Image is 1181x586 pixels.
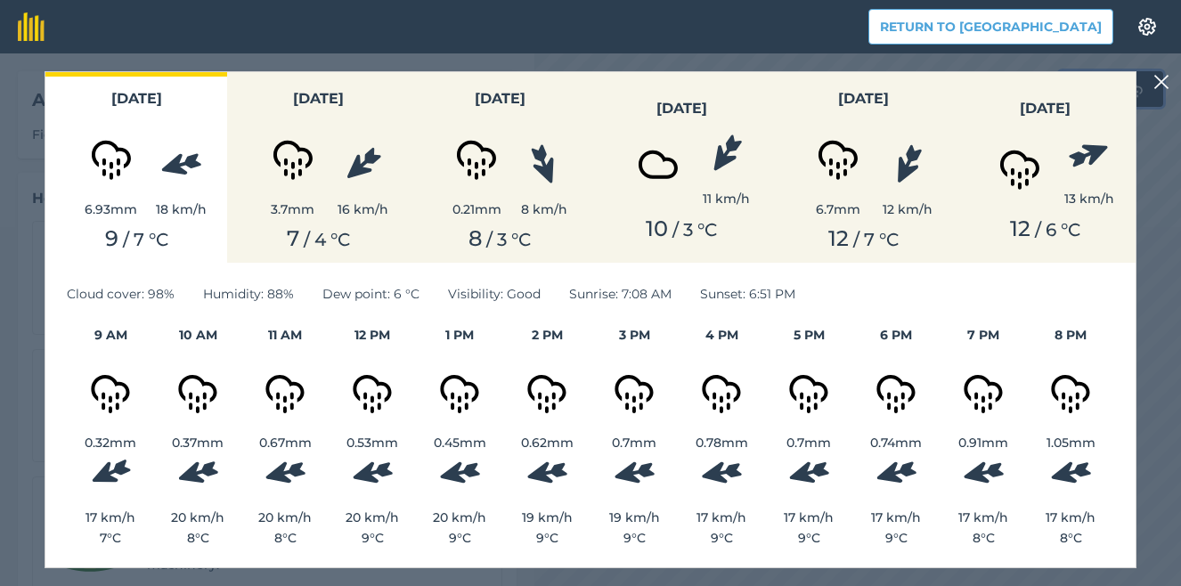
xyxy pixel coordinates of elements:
[765,346,852,433] img: svg+xml;base64,PD94bWwgdmVyc2lvbj0iMS4wIiBlbmNvZGluZz0idXRmLTgiPz4KPCEtLSBHZW5lcmF0b3I6IEFkb2JlIE...
[154,325,241,345] h4: 10 AM
[497,229,507,250] span: 3
[409,72,590,263] button: [DATE]0.21mm8 km/h8 / 3 °C
[794,110,883,199] img: svg+xml;base64,PD94bWwgdmVyc2lvbj0iMS4wIiBlbmNvZGluZz0idXRmLTgiPz4KPCEtLSBHZW5lcmF0b3I6IEFkb2JlIE...
[503,346,590,433] img: svg+xml;base64,PD94bWwgdmVyc2lvbj0iMS4wIiBlbmNvZGluZz0idXRmLTgiPz4KPCEtLSBHZW5lcmF0b3I6IEFkb2JlIE...
[965,97,1125,120] h3: [DATE]
[683,219,693,240] span: 3
[350,457,395,489] img: svg%3e
[67,508,154,527] div: 17 km/h
[678,346,765,433] img: svg+xml;base64,PD94bWwgdmVyc2lvbj0iMS4wIiBlbmNvZGluZz0idXRmLTgiPz4KPCEtLSBHZW5lcmF0b3I6IEFkb2JlIE...
[241,325,329,345] h4: 11 AM
[765,433,852,452] div: 0.7 mm
[154,508,241,527] div: 20 km/h
[601,216,762,242] div: / ° C
[940,433,1027,452] div: 0.91 mm
[1027,433,1114,452] div: 1.05 mm
[238,226,398,252] div: / ° C
[241,346,329,433] img: svg+xml;base64,PD94bWwgdmVyc2lvbj0iMS4wIiBlbmNvZGluZz0idXRmLTgiPz4KPCEtLSBHZW5lcmF0b3I6IEFkb2JlIE...
[238,87,398,110] h3: [DATE]
[503,528,590,548] div: 9 ° C
[503,508,590,527] div: 19 km/h
[241,433,329,452] div: 0.67 mm
[322,284,419,304] span: Dew point : 6 ° C
[241,508,329,527] div: 20 km/h
[794,199,883,219] div: 6.7 mm
[699,458,744,488] img: svg%3e
[525,141,562,187] img: svg%3e
[601,97,762,120] h3: [DATE]
[888,141,927,188] img: svg%3e
[705,131,747,178] img: svg%3e
[67,528,154,548] div: 7 ° C
[940,325,1027,345] h4: 7 PM
[852,433,940,452] div: 0.74 mm
[329,346,416,433] img: svg+xml;base64,PD94bWwgdmVyc2lvbj0iMS4wIiBlbmNvZGluZz0idXRmLTgiPz4KPCEtLSBHZW5lcmF0b3I6IEFkb2JlIE...
[883,199,933,219] div: 12 km/h
[338,199,388,219] div: 16 km/h
[248,110,338,199] img: svg+xml;base64,PD94bWwgdmVyc2lvbj0iMS4wIiBlbmNvZGluZz0idXRmLTgiPz4KPCEtLSBHZW5lcmF0b3I6IEFkb2JlIE...
[437,458,482,489] img: svg%3e
[45,72,227,263] button: [DATE]6.93mm18 km/h9 / 7 °C
[678,325,765,345] h4: 4 PM
[783,87,943,110] h3: [DATE]
[961,458,1006,489] img: svg%3e
[852,528,940,548] div: 9 ° C
[432,110,521,199] img: svg+xml;base64,PD94bWwgdmVyc2lvbj0iMS4wIiBlbmNvZGluZz0idXRmLTgiPz4KPCEtLSBHZW5lcmF0b3I6IEFkb2JlIE...
[678,433,765,452] div: 0.78 mm
[1027,508,1114,527] div: 17 km/h
[154,433,241,452] div: 0.37 mm
[1066,136,1112,173] img: svg%3e
[432,199,521,219] div: 0.21 mm
[828,225,849,251] span: 12
[965,216,1125,242] div: / ° C
[1064,189,1114,208] div: 13 km/h
[416,508,503,527] div: 20 km/h
[521,199,567,219] div: 8 km/h
[263,457,308,489] img: svg%3e
[765,528,852,548] div: 9 ° C
[590,346,678,433] img: svg+xml;base64,PD94bWwgdmVyc2lvbj0iMS4wIiBlbmNvZGluZz0idXRmLTgiPz4KPCEtLSBHZW5lcmF0b3I6IEFkb2JlIE...
[525,458,569,489] img: svg%3e
[67,325,154,345] h4: 9 AM
[419,226,580,252] div: / ° C
[590,325,678,345] h4: 3 PM
[329,508,416,527] div: 20 km/h
[614,120,703,209] img: svg+xml;base64,PD94bWwgdmVyc2lvbj0iMS4wIiBlbmNvZGluZz0idXRmLTgiPz4KPCEtLSBHZW5lcmF0b3I6IEFkb2JlIE...
[940,508,1027,527] div: 17 km/h
[105,225,118,251] span: 9
[339,142,386,187] img: svg%3e
[975,120,1064,209] img: svg+xml;base64,PD94bWwgdmVyc2lvbj0iMS4wIiBlbmNvZGluZz0idXRmLTgiPz4KPCEtLSBHZW5lcmF0b3I6IEFkb2JlIE...
[56,87,216,110] h3: [DATE]
[416,433,503,452] div: 0.45 mm
[416,325,503,345] h4: 1 PM
[765,508,852,527] div: 17 km/h
[503,325,590,345] h4: 2 PM
[67,433,154,452] div: 0.32 mm
[241,528,329,548] div: 8 ° C
[864,229,875,250] span: 7
[612,458,656,489] img: svg%3e
[287,225,299,251] span: 7
[87,454,134,492] img: svg%3e
[416,528,503,548] div: 9 ° C
[503,433,590,452] div: 0.62 mm
[1010,216,1030,241] span: 12
[954,72,1136,263] button: [DATE]13 km/h12 / 6 °C
[590,72,772,263] button: [DATE]11 km/h10 / 3 °C
[419,87,580,110] h3: [DATE]
[678,508,765,527] div: 17 km/h
[158,148,203,182] img: svg%3e
[772,72,954,263] button: [DATE]6.7mm12 km/h12 / 7 °C
[703,189,750,208] div: 11 km/h
[569,284,672,304] span: Sunrise : 7:08 AM
[940,528,1027,548] div: 8 ° C
[1048,457,1094,489] img: svg%3e
[1153,71,1169,93] img: svg+xml;base64,PHN2ZyB4bWxucz0iaHR0cDovL3d3dy53My5vcmcvMjAwMC9zdmciIHdpZHRoPSIyMiIgaGVpZ2h0PSIzMC...
[786,457,831,490] img: svg%3e
[852,346,940,433] img: svg+xml;base64,PD94bWwgdmVyc2lvbj0iMS4wIiBlbmNvZGluZz0idXRmLTgiPz4KPCEtLSBHZW5lcmF0b3I6IEFkb2JlIE...
[646,216,668,241] span: 10
[678,528,765,548] div: 9 ° C
[154,346,241,433] img: svg+xml;base64,PD94bWwgdmVyc2lvbj0iMS4wIiBlbmNvZGluZz0idXRmLTgiPz4KPCEtLSBHZW5lcmF0b3I6IEFkb2JlIE...
[873,456,918,490] img: svg%3e
[468,225,482,251] span: 8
